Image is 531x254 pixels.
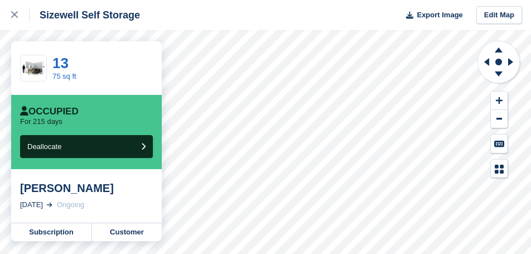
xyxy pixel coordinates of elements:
span: Deallocate [27,142,61,151]
p: For 215 days [20,117,62,126]
a: 75 sq ft [52,72,76,80]
div: Occupied [20,106,79,117]
button: Zoom In [491,92,508,110]
button: Deallocate [20,135,153,158]
a: Subscription [11,223,92,241]
div: Sizewell Self Storage [30,8,140,22]
button: Export Image [399,6,463,25]
div: Ongoing [57,199,84,210]
span: Export Image [417,9,462,21]
a: Edit Map [476,6,522,25]
img: 75.jpg [21,59,46,78]
div: [PERSON_NAME] [20,181,153,195]
button: Zoom Out [491,110,508,128]
div: [DATE] [20,199,43,210]
img: arrow-right-light-icn-cde0832a797a2874e46488d9cf13f60e5c3a73dbe684e267c42b8395dfbc2abf.svg [47,203,52,207]
a: 13 [52,55,69,71]
button: Map Legend [491,160,508,178]
a: Customer [92,223,162,241]
button: Keyboard Shortcuts [491,135,508,153]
